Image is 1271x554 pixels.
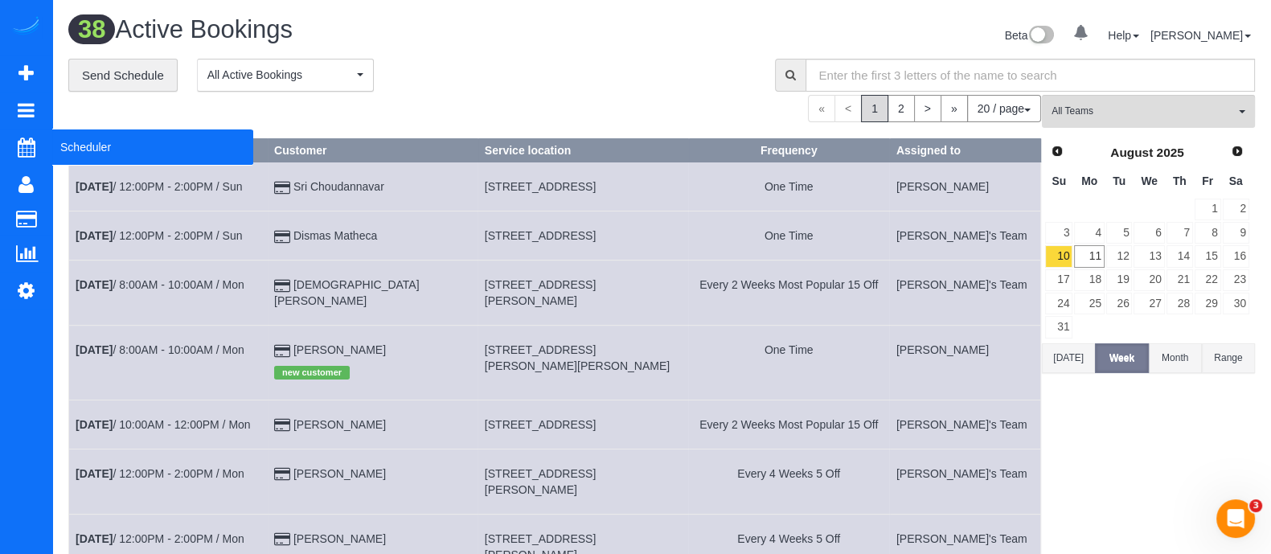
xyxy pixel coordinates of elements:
span: Friday [1202,174,1213,187]
a: Send Schedule [68,59,178,92]
a: 24 [1045,293,1072,314]
h1: Active Bookings [68,16,650,43]
span: < [834,95,862,122]
a: Prev [1046,141,1068,163]
a: 1 [1195,199,1221,220]
b: [DATE] [76,467,113,480]
span: Prev [1051,145,1064,158]
td: Customer [268,211,478,261]
a: 13 [1134,245,1164,267]
img: Automaid Logo [10,16,42,39]
td: Customer [268,449,478,514]
b: [DATE] [76,229,113,242]
a: 9 [1223,222,1249,244]
a: 30 [1223,293,1249,314]
td: Frequency [688,211,889,261]
a: 31 [1045,316,1072,338]
a: 12 [1106,245,1133,267]
a: 10 [1045,245,1072,267]
a: 28 [1166,293,1193,314]
span: All Active Bookings [207,67,353,83]
button: Range [1202,343,1255,373]
i: Credit Card Payment [274,534,290,545]
a: Dismas Matheca [293,229,377,242]
span: Next [1231,145,1244,158]
span: Wednesday [1141,174,1158,187]
td: Frequency [688,400,889,449]
b: [DATE] [76,278,113,291]
td: Service location [478,162,688,211]
a: [PERSON_NAME] [293,532,386,545]
td: Assigned to [889,162,1040,211]
span: [STREET_ADDRESS][PERSON_NAME] [485,467,596,496]
a: 11 [1074,245,1104,267]
input: Enter the first 3 letters of the name to search [806,59,1256,92]
span: Scheduler [52,129,253,166]
a: 26 [1106,293,1133,314]
a: 4 [1074,222,1104,244]
td: Schedule date [69,162,268,211]
button: [DATE] [1042,343,1095,373]
a: 6 [1134,222,1164,244]
ol: All Teams [1042,95,1255,120]
a: 3 [1045,222,1072,244]
a: 5 [1106,222,1133,244]
a: [DATE]/ 8:00AM - 10:00AM / Mon [76,343,244,356]
span: [STREET_ADDRESS][PERSON_NAME][PERSON_NAME] [485,343,670,372]
b: [DATE] [76,532,113,545]
a: [DATE]/ 12:00PM - 2:00PM / Sun [76,180,243,193]
i: Credit Card Payment [274,420,290,431]
span: Sunday [1052,174,1066,187]
a: 15 [1195,245,1221,267]
a: [PERSON_NAME] [293,343,386,356]
span: 1 [861,95,888,122]
i: Credit Card Payment [274,469,290,480]
td: Frequency [688,261,889,326]
a: 21 [1166,269,1193,291]
th: Frequency [688,139,889,162]
td: Customer [268,162,478,211]
i: Credit Card Payment [274,281,290,292]
a: [DATE]/ 8:00AM - 10:00AM / Mon [76,278,244,291]
iframe: Intercom live chat [1216,499,1255,538]
a: 20 [1134,269,1164,291]
nav: Pagination navigation [808,95,1041,122]
span: All Teams [1052,105,1235,118]
span: Monday [1081,174,1097,187]
td: Assigned to [889,261,1040,326]
td: Frequency [688,326,889,400]
td: Schedule date [69,449,268,514]
a: 2 [888,95,915,122]
a: 18 [1074,269,1104,291]
td: Service location [478,326,688,400]
td: Frequency [688,449,889,514]
b: [DATE] [76,343,113,356]
a: [DATE]/ 12:00PM - 2:00PM / Sun [76,229,243,242]
td: Schedule date [69,400,268,449]
td: Assigned to [889,211,1040,261]
a: 7 [1166,222,1193,244]
button: Month [1149,343,1202,373]
a: Next [1226,141,1248,163]
td: Schedule date [69,261,268,326]
a: 29 [1195,293,1221,314]
a: 2 [1223,199,1249,220]
a: 14 [1166,245,1193,267]
span: August [1110,146,1153,159]
th: Assigned to [889,139,1040,162]
button: All Active Bookings [197,59,374,92]
th: Customer [268,139,478,162]
td: Service location [478,400,688,449]
img: New interface [1027,26,1054,47]
button: 20 / page [967,95,1041,122]
td: Service location [478,449,688,514]
a: [PERSON_NAME] [1150,29,1251,42]
a: 22 [1195,269,1221,291]
a: Beta [1005,29,1055,42]
a: 16 [1223,245,1249,267]
td: Service location [478,261,688,326]
td: Assigned to [889,326,1040,400]
a: » [941,95,968,122]
td: Customer [268,400,478,449]
a: 25 [1074,293,1104,314]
